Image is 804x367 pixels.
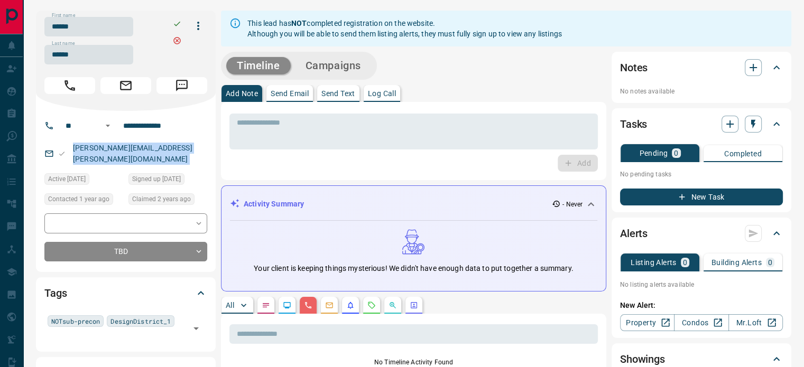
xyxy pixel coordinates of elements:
[724,150,762,157] p: Completed
[291,19,307,27] strong: NOT
[620,221,783,246] div: Alerts
[620,300,783,311] p: New Alert:
[728,314,783,331] a: Mr.Loft
[620,111,783,137] div: Tasks
[44,285,67,302] h2: Tags
[132,194,191,204] span: Claimed 2 years ago
[711,259,762,266] p: Building Alerts
[389,301,397,309] svg: Opportunities
[110,316,171,326] span: DesignDistrict_1
[620,314,674,331] a: Property
[325,301,334,309] svg: Emails
[48,194,109,204] span: Contacted 1 year ago
[132,174,181,184] span: Signed up [DATE]
[229,357,598,367] p: No Timeline Activity Found
[101,119,114,132] button: Open
[44,242,207,261] div: TBD
[321,90,355,97] p: Send Text
[226,90,258,97] p: Add Note
[631,259,677,266] p: Listing Alerts
[247,14,562,43] div: This lead has completed registration on the website. Although you will be able to send them listi...
[58,150,66,157] svg: Email Valid
[128,173,207,188] div: Wed Dec 14 2022
[620,87,783,96] p: No notes available
[620,166,783,182] p: No pending tasks
[271,90,309,97] p: Send Email
[226,57,291,74] button: Timeline
[620,280,783,289] p: No listing alerts available
[230,194,597,214] div: Activity Summary- Never
[620,59,648,76] h2: Notes
[73,144,192,163] a: [PERSON_NAME][EMAIL_ADDRESS][PERSON_NAME][DOMAIN_NAME]
[189,321,204,336] button: Open
[683,259,687,266] p: 0
[367,301,376,309] svg: Requests
[52,12,75,19] label: First name
[639,149,668,157] p: Pending
[620,116,647,133] h2: Tasks
[226,302,234,309] p: All
[368,90,396,97] p: Log Call
[254,263,573,274] p: Your client is keeping things mysterious! We didn't have enough data to put together a summary.
[100,77,151,94] span: Email
[44,193,123,208] div: Wed Jan 17 2024
[304,301,312,309] svg: Calls
[262,301,270,309] svg: Notes
[244,199,304,210] p: Activity Summary
[674,314,728,331] a: Condos
[562,200,583,209] p: - Never
[346,301,355,309] svg: Listing Alerts
[410,301,418,309] svg: Agent Actions
[295,57,372,74] button: Campaigns
[44,77,95,94] span: Call
[51,316,100,326] span: NOTsub-precon
[128,193,207,208] div: Wed Dec 14 2022
[620,55,783,80] div: Notes
[44,280,207,306] div: Tags
[52,40,75,47] label: Last name
[44,173,123,188] div: Wed Dec 14 2022
[283,301,291,309] svg: Lead Browsing Activity
[620,225,648,242] h2: Alerts
[768,259,772,266] p: 0
[48,174,86,184] span: Active [DATE]
[156,77,207,94] span: Message
[620,189,783,205] button: New Task
[674,149,678,157] p: 0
